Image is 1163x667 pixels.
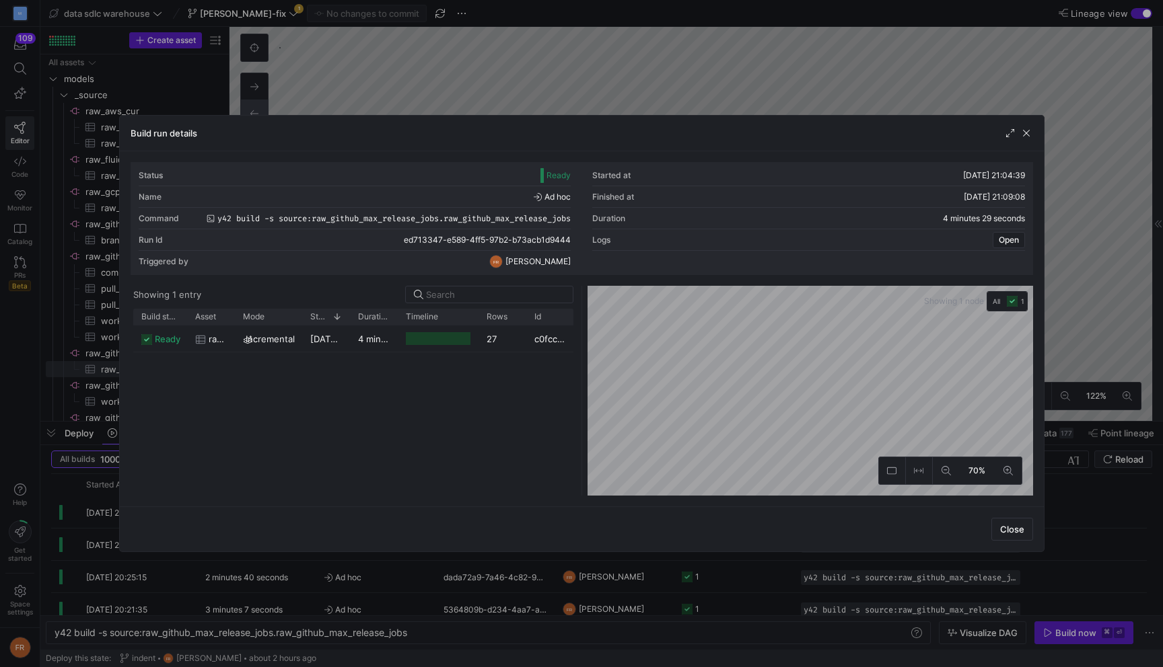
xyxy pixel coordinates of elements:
[1021,297,1024,305] span: 1
[195,312,216,321] span: Asset
[139,214,179,223] div: Command
[310,312,327,321] span: Started at
[246,326,295,352] span: incremental
[139,235,163,245] div: Run Id
[133,325,573,352] div: Press SPACE to select this row.
[963,170,1025,180] span: [DATE] 21:04:39
[943,214,1025,223] y42-duration: 4 minutes 29 seconds
[924,297,987,306] span: Showing 1 node
[966,463,988,478] span: 70%
[1000,524,1024,535] span: Close
[964,192,1025,202] span: [DATE] 21:09:08
[993,296,1000,307] span: All
[155,326,180,352] span: ready
[310,333,378,344] span: [DATE] 21:04:39
[133,289,201,300] div: Showing 1 entry
[999,235,1019,245] span: Open
[139,171,163,180] div: Status
[993,232,1025,248] button: Open
[960,457,995,484] button: 70%
[131,128,197,139] h3: Build run details
[217,214,571,223] span: y42 build -s source:raw_github_max_release_jobs.raw_github_max_release_jobs
[141,312,179,321] span: Build status
[243,312,265,321] span: Mode
[209,326,227,352] span: raw_github_max_release_jobs
[139,257,188,266] div: Triggered by
[991,518,1033,541] button: Close
[139,192,162,202] div: Name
